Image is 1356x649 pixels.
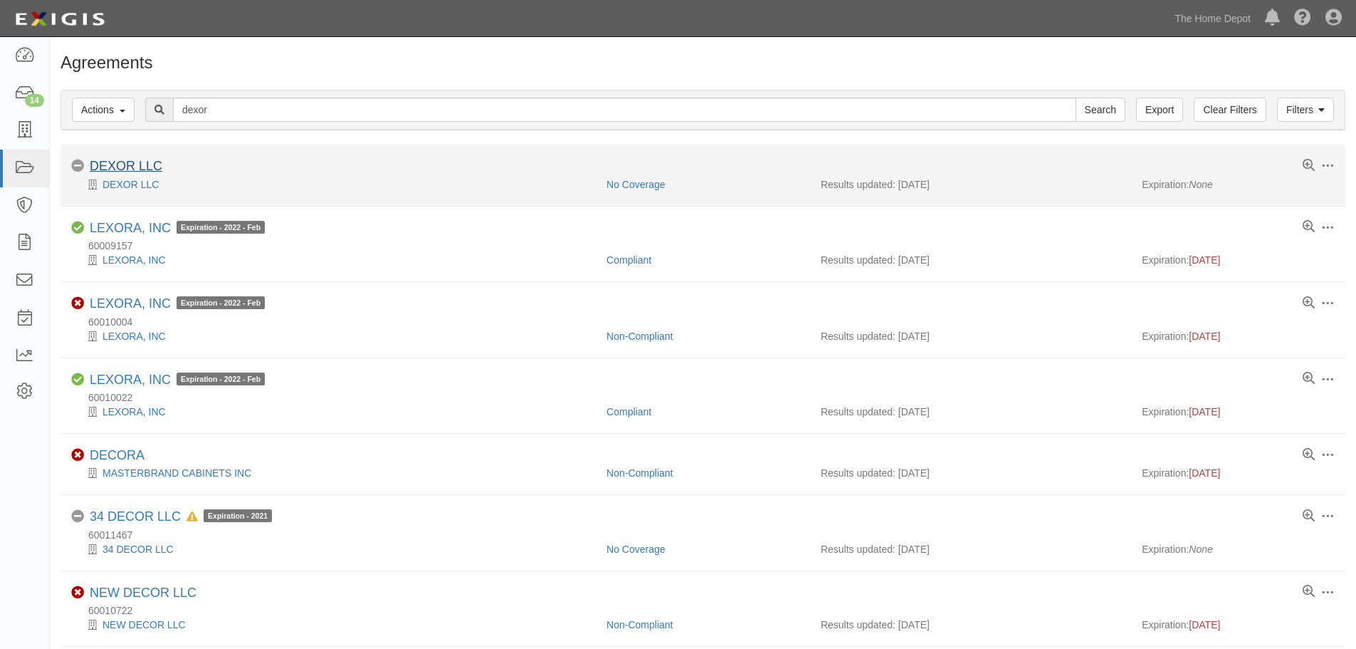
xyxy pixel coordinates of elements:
[61,53,1345,72] h1: Agreements
[72,98,135,122] button: Actions
[71,466,596,480] div: MASTERBRAND CABINETS INC
[90,448,144,462] a: DECORA
[1303,373,1315,385] a: View results summary
[177,373,265,385] span: Expiration - 2022 - Feb
[103,467,251,479] a: MASTERBRAND CABINETS INC
[1142,542,1335,556] div: Expiration:
[606,331,673,342] a: Non-Compliant
[1277,98,1334,122] a: Filters
[71,373,84,386] i: Compliant
[606,406,651,417] a: Compliant
[90,159,162,173] a: DEXOR LLC
[173,98,1076,122] input: Search
[1142,466,1335,480] div: Expiration:
[103,254,166,266] a: LEXORA, INC
[71,586,84,599] i: Non-Compliant
[90,221,171,235] a: LEXORA, INC
[1142,329,1335,343] div: Expiration:
[90,586,196,601] div: NEW DECOR LLC
[1194,98,1266,122] a: Clear Filters
[1189,544,1212,555] em: None
[606,467,673,479] a: Non-Compliant
[90,509,181,524] a: 34 DECOR LLC
[1189,406,1220,417] span: [DATE]
[1142,405,1335,419] div: Expiration:
[103,544,174,555] a: 34 DECOR LLC
[71,253,596,267] div: LEXORA, INC
[186,512,198,522] i: In Default since 10/26/2023
[1142,177,1335,192] div: Expiration:
[71,329,596,343] div: LEXORA, INC
[71,618,596,632] div: NEW DECOR LLC
[204,509,272,522] span: Expiration - 2021
[71,160,84,172] i: No Coverage
[103,619,186,630] a: NEW DECOR LLC
[821,329,1120,343] div: Results updated: [DATE]
[90,586,196,600] a: NEW DECOR LLC
[25,94,44,107] div: 14
[71,177,596,192] div: DEXOR LLC
[1076,98,1125,122] input: Search
[90,448,144,464] div: DECORA
[606,254,651,266] a: Compliant
[1303,510,1315,523] a: View results summary
[11,6,109,32] img: logo-5460c22ac91f19d4615b14bd174203de0afe785f0fc80cf4dbbc73dc1793850b.png
[90,159,162,175] div: DEXOR LLC
[1303,160,1315,172] a: View results summary
[606,619,673,630] a: Non-Compliant
[103,331,166,342] a: LEXORA, INC
[90,373,171,387] a: LEXORA, INC
[1303,449,1315,462] a: View results summary
[71,405,596,419] div: LEXORA, INC
[821,177,1120,192] div: Results updated: [DATE]
[90,509,272,525] div: 34 DECOR LLC
[1189,179,1212,190] em: None
[103,406,166,417] a: LEXORA, INC
[90,373,265,388] div: LEXORA, INC
[821,542,1120,556] div: Results updated: [DATE]
[177,296,265,309] span: Expiration - 2022 - Feb
[71,528,1345,542] div: 60011467
[81,104,114,115] span: Actions
[1136,98,1183,122] a: Export
[606,179,666,190] a: No Coverage
[90,296,171,311] a: LEXORA, INC
[606,544,666,555] a: No Coverage
[1189,619,1220,630] span: [DATE]
[71,222,84,234] i: Compliant
[821,466,1120,480] div: Results updated: [DATE]
[71,315,1345,329] div: 60010004
[821,618,1120,632] div: Results updated: [DATE]
[71,239,1345,253] div: 60009157
[71,542,596,556] div: 34 DECOR LLC
[71,449,84,462] i: Non-Compliant
[821,253,1120,267] div: Results updated: [DATE]
[1142,253,1335,267] div: Expiration:
[71,603,1345,618] div: 60010722
[71,390,1345,405] div: 60010022
[71,297,84,310] i: Non-Compliant
[103,179,159,190] a: DEXOR LLC
[1303,221,1315,234] a: View results summary
[177,221,265,234] span: Expiration - 2022 - Feb
[90,221,265,237] div: LEXORA, INC
[1294,10,1311,27] i: Help Center - Complianz
[821,405,1120,419] div: Results updated: [DATE]
[1303,586,1315,598] a: View results summary
[1189,254,1220,266] span: [DATE]
[1303,297,1315,310] a: View results summary
[1189,331,1220,342] span: [DATE]
[1142,618,1335,632] div: Expiration:
[90,296,265,312] div: LEXORA, INC
[1167,4,1258,33] a: The Home Depot
[1189,467,1220,479] span: [DATE]
[71,510,84,523] i: No Coverage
